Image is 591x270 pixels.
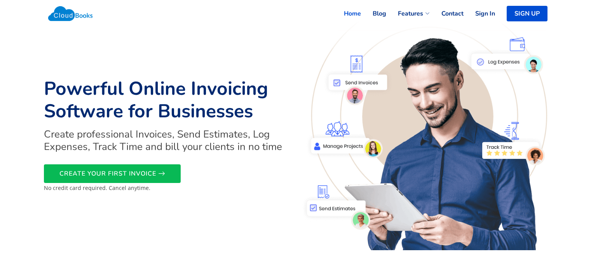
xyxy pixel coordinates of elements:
img: Cloudbooks Logo [44,2,97,25]
a: Features [386,5,430,22]
a: Home [332,5,361,22]
h1: Powerful Online Invoicing Software for Businesses [44,78,291,122]
h2: Create professional Invoices, Send Estimates, Log Expenses, Track Time and bill your clients in n... [44,128,291,152]
a: Sign In [464,5,495,22]
a: Blog [361,5,386,22]
small: No credit card required. Cancel anytime. [44,184,150,192]
a: CREATE YOUR FIRST INVOICE [44,164,181,183]
a: SIGN UP [507,6,547,21]
a: Contact [430,5,464,22]
span: Features [398,9,423,18]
